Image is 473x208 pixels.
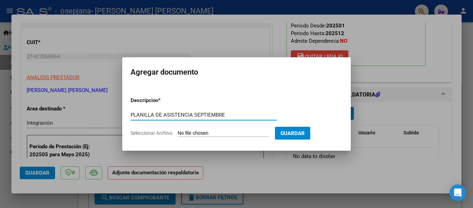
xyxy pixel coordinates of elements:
span: Seleccionar Archivo [131,130,172,136]
p: Descripcion [131,97,194,105]
button: Guardar [275,127,310,140]
h2: Agregar documento [131,66,342,79]
div: Open Intercom Messenger [449,184,466,201]
span: Guardar [280,130,305,136]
